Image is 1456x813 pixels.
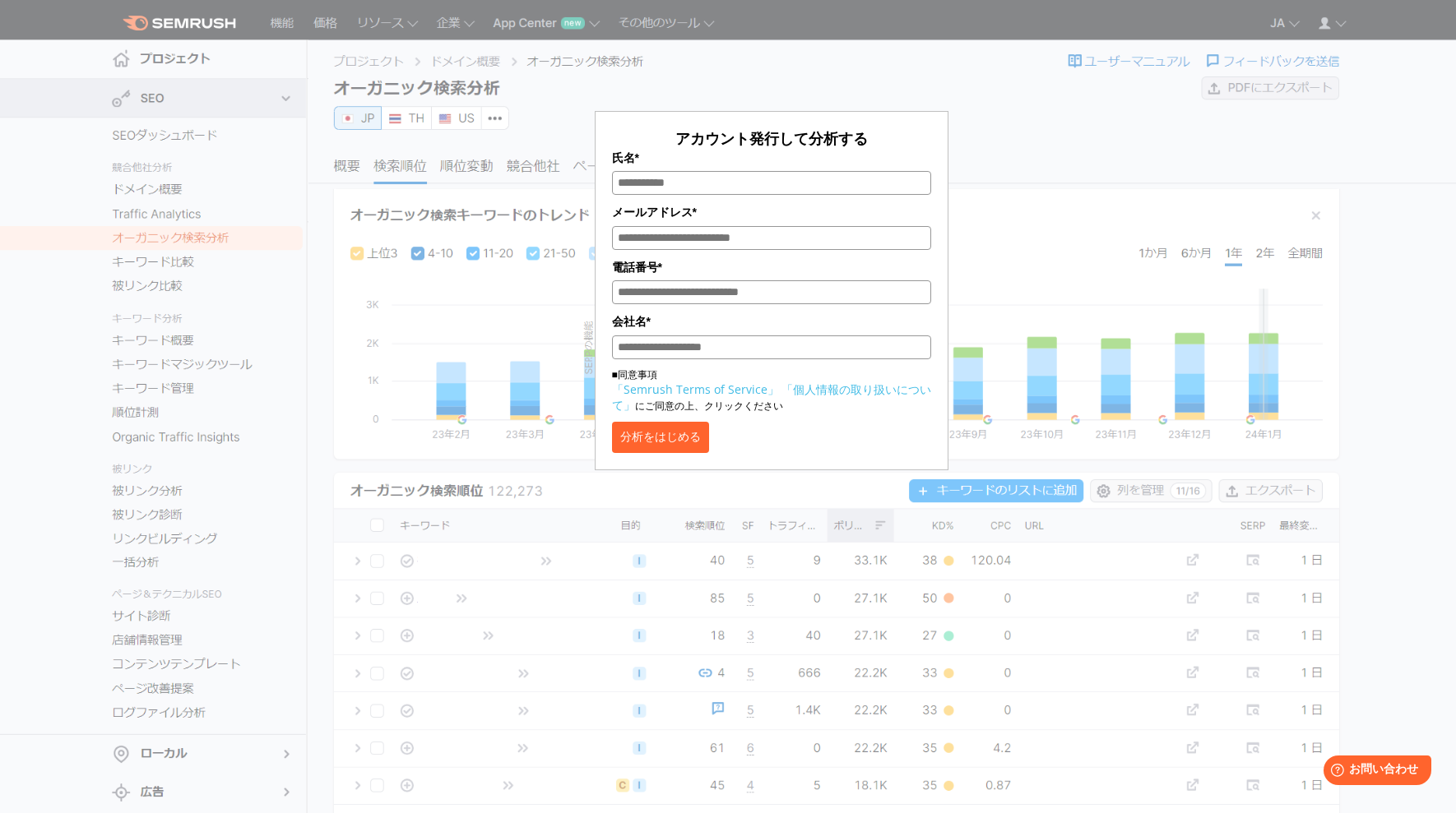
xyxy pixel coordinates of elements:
p: ■同意事項 にご同意の上、クリックください [612,367,931,413]
a: 「Semrush Terms of Service」 [612,381,779,397]
a: 「個人情報の取り扱いについて」 [612,381,931,413]
span: アカウント発行して分析する [675,128,868,148]
iframe: Help widget launcher [1310,749,1438,795]
label: メールアドレス* [612,203,931,221]
button: 分析をはじめる [612,422,709,453]
label: 電話番号* [612,258,931,276]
